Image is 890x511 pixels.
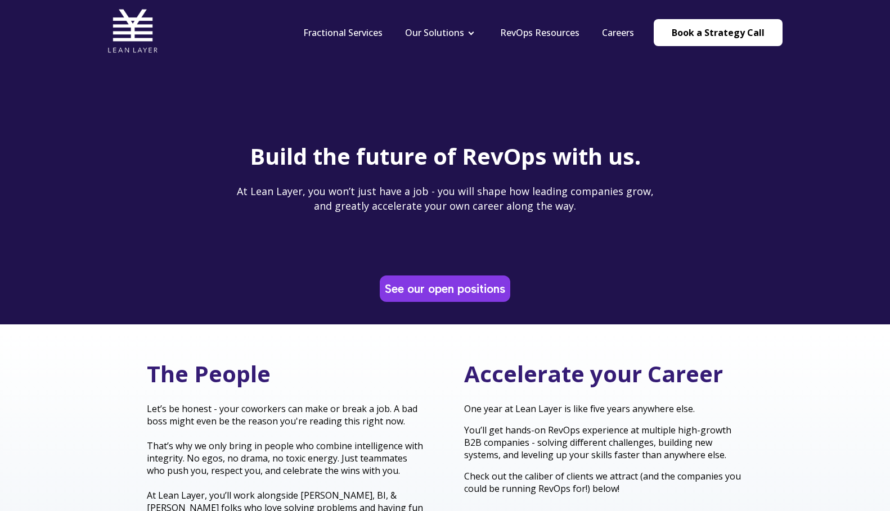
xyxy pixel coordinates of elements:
[405,26,464,39] a: Our Solutions
[382,278,508,300] a: See our open positions
[147,358,271,389] span: The People
[464,470,743,495] p: Check out the caliber of clients we attract (and the companies you could be running RevOps for!) ...
[500,26,579,39] a: RevOps Resources
[250,141,641,171] span: Build the future of RevOps with us.
[147,403,417,427] span: Let’s be honest - your coworkers can make or break a job. A bad boss might even be the reason you...
[237,184,654,212] span: At Lean Layer, you won’t just have a job - you will shape how leading companies grow, and greatly...
[303,26,383,39] a: Fractional Services
[147,440,423,477] span: That’s why we only bring in people who combine intelligence with integrity. No egos, no drama, no...
[107,6,158,56] img: Lean Layer Logo
[292,26,645,39] div: Navigation Menu
[464,424,743,461] p: You’ll get hands-on RevOps experience at multiple high-growth B2B companies - solving different c...
[654,19,783,46] a: Book a Strategy Call
[464,403,743,415] p: One year at Lean Layer is like five years anywhere else.
[602,26,634,39] a: Careers
[464,358,723,389] span: Accelerate your Career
